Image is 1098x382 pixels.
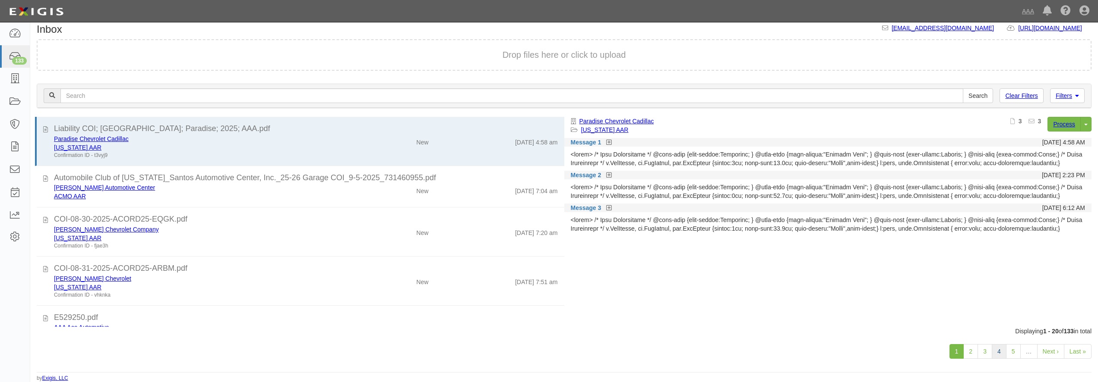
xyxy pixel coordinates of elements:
a: ACMO AAR [54,193,86,200]
input: Search [60,88,963,103]
div: ACMO AAR [54,192,342,200]
a: Process [1047,117,1081,132]
b: 3 [1038,118,1041,125]
div: [DATE] 6:12 AM [1042,204,1085,212]
a: … [1020,344,1038,359]
div: New [416,135,428,147]
div: Displaying of in total [30,327,1098,335]
div: Automobile Club of Missouri_Santos Automotive Center, Inc._25-26 Garage COI_9-5-2025_731460955.pdf [54,172,558,184]
div: Paradise Chevrolet Cadillac [54,135,342,143]
a: 1 [949,344,964,359]
a: 2 [963,344,978,359]
div: Message 2 [DATE] 2:23 PM [564,171,1092,179]
div: E529250.pdf [54,312,558,323]
input: Search [963,88,993,103]
a: [URL][DOMAIN_NAME] [1018,25,1092,31]
div: [DATE] 2:23 PM [1042,171,1085,179]
a: Message 2 [571,171,601,179]
div: Edwards Chevrolet [54,274,342,283]
div: COI-08-31-2025-ACORD25-ARBM.pdf [54,263,558,274]
div: Message 1 [DATE] 4:58 AM [564,138,1092,147]
a: [US_STATE] AAR [54,284,101,291]
b: 1 - 20 [1043,328,1059,335]
a: AAA Ace Automotive [54,324,109,331]
div: <lorem> /* Ipsu Dolorsitame */ @cons-adip {elit-seddoe:Temporinc; } @utla-etdo {magn-aliqua:"Enim... [571,183,1085,200]
a: Next › [1037,344,1064,359]
div: Santos Automotive Center [54,183,342,192]
div: Alabama AAR [54,283,342,291]
small: by [37,375,68,382]
div: AAA Ace Automotive [54,323,342,332]
div: [DATE] 4:58 AM [1042,138,1085,147]
a: [US_STATE] AAR [54,144,101,151]
div: Galles Chevrolet Company [54,225,342,234]
a: Exigis, LLC [42,375,68,381]
div: [DATE] 8:20 am [515,323,558,335]
div: [DATE] 4:58 am [515,135,558,147]
div: <lorem> /* Ipsu Dolorsitame */ @cons-adip {elit-seddoe:Temporinc; } @utla-etdo {magn-aliqua:"Enim... [571,216,1085,233]
a: [US_STATE] AAR [581,126,629,133]
div: New [416,323,428,335]
div: Confirmation ID - vhknka [54,291,342,299]
div: COI-08-30-2025-ACORD25-EQGK.pdf [54,214,558,225]
div: New Mexico AAR [54,234,342,242]
a: Message 3 [571,204,601,212]
div: Liability COI; CA; Paradise; 2025; AAA.pdf [54,123,558,135]
div: Confirmation ID - fjae3h [54,242,342,250]
a: [PERSON_NAME] Automotive Center [54,184,155,191]
a: AAA [1018,3,1038,20]
div: New [416,274,428,286]
div: 133 [12,57,27,65]
a: 4 [992,344,1006,359]
a: Paradise Chevrolet Cadillac [54,135,129,142]
div: [DATE] 7:04 am [515,183,558,195]
a: Paradise Chevrolet Cadillac [579,118,654,125]
i: Help Center - Complianz [1060,6,1071,16]
div: Message 3 [DATE] 6:12 AM [564,204,1092,212]
b: 3 [1019,118,1022,125]
img: logo-5460c22ac91f19d4615b14bd174203de0afe785f0fc80cf4dbbc73dc1793850b.png [6,4,66,19]
a: [PERSON_NAME] Chevrolet Company [54,226,159,233]
a: [EMAIL_ADDRESS][DOMAIN_NAME] [892,25,994,31]
div: New [416,225,428,237]
a: Clear Filters [1000,88,1043,103]
div: [DATE] 7:20 am [515,225,558,237]
div: California AAR [54,143,342,152]
a: Last » [1064,344,1092,359]
a: [PERSON_NAME] Chevrolet [54,275,131,282]
div: Confirmation ID - t3vyj9 [54,152,342,159]
button: Drop files here or click to upload [503,49,626,61]
a: [US_STATE] AAR [54,235,101,241]
a: 3 [978,344,992,359]
a: Message 1 [571,138,601,147]
div: [DATE] 7:51 am [515,274,558,286]
a: 5 [1006,344,1021,359]
div: <lorem> /* Ipsu Dolorsitame */ @cons-adip {elit-seddoe:Temporinc; } @utla-etdo {magn-aliqua:"Enim... [571,150,1085,167]
div: New [416,183,428,195]
b: 133 [1063,328,1073,335]
h1: Inbox [37,24,62,35]
a: Filters [1050,88,1085,103]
